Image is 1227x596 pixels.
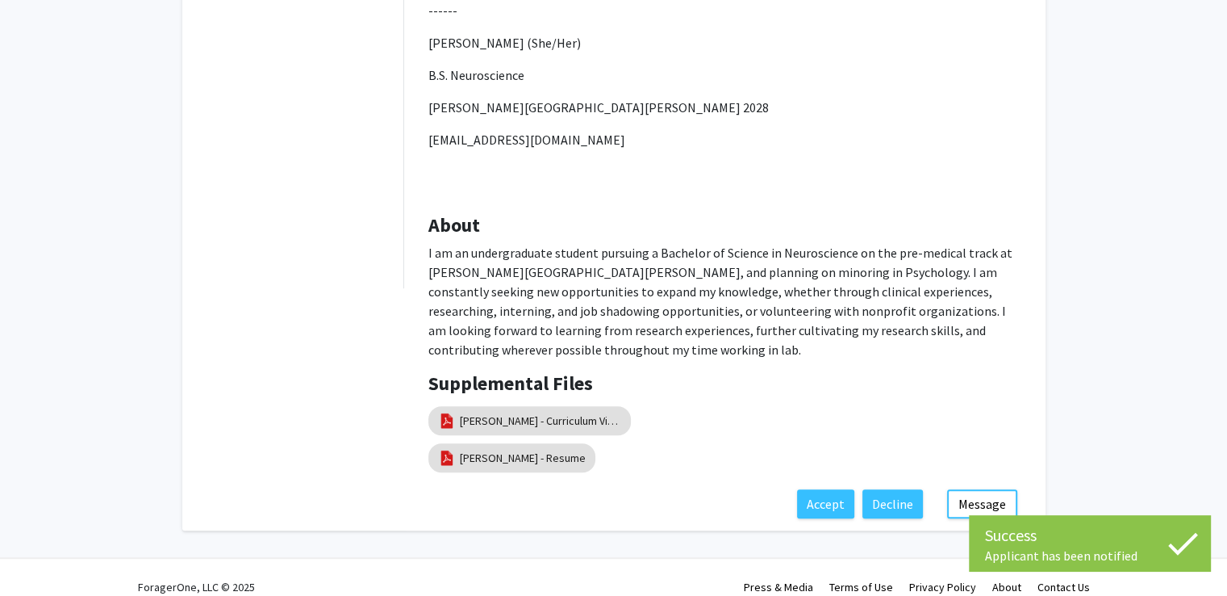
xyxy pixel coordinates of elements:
[862,489,923,518] button: Decline
[428,1,1021,20] p: ------
[909,580,976,594] a: Privacy Policy
[1037,580,1090,594] a: Contact Us
[428,372,1021,396] h4: Supplemental Files
[744,580,813,594] a: Press & Media
[985,548,1195,564] div: Applicant has been notified
[460,450,586,467] a: [PERSON_NAME] - Resume
[438,449,456,467] img: pdf_icon.png
[460,413,621,430] a: [PERSON_NAME] - Curriculum Vitae (CV)
[428,65,1021,85] p: B.S. Neuroscience
[428,33,1021,52] p: [PERSON_NAME] (She/Her)
[947,489,1017,518] button: Message
[12,523,69,584] iframe: Chat
[428,212,480,237] b: About
[428,130,1021,149] p: [EMAIL_ADDRESS][DOMAIN_NAME]
[428,243,1021,359] p: I am an undergraduate student pursuing a Bachelor of Science in Neuroscience on the pre-medical t...
[829,580,893,594] a: Terms of Use
[438,412,456,430] img: pdf_icon.png
[992,580,1021,594] a: About
[985,523,1195,548] div: Success
[797,489,854,518] button: Accept
[428,98,1021,117] p: [PERSON_NAME][GEOGRAPHIC_DATA][PERSON_NAME] 2028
